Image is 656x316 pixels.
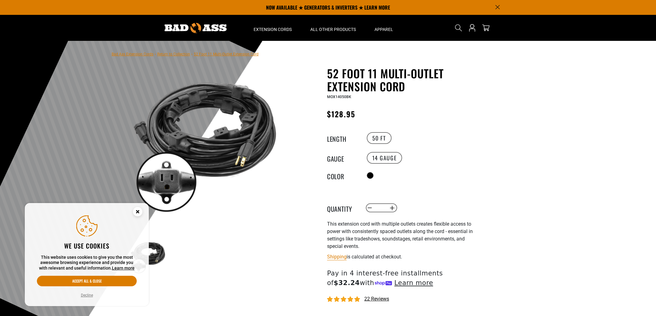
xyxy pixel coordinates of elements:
span: Extension Cords [254,27,292,32]
img: Bad Ass Extension Cords [165,23,227,33]
summary: Extension Cords [244,15,301,41]
legend: Color [327,171,358,180]
a: Return to Collection [157,52,190,56]
h1: 52 Foot 11 Multi-Outlet Extension Cord [327,67,479,93]
a: Bad Ass Extension Cords [112,52,153,56]
img: black [130,68,280,218]
label: 50 FT [367,132,392,144]
div: is calculated at checkout. [327,253,479,261]
span: $128.95 [327,108,356,119]
p: This website uses cookies to give you the most awesome browsing experience and provide you with r... [37,255,137,271]
summary: All Other Products [301,15,365,41]
aside: Cookie Consent [25,203,149,306]
a: Shipping [327,254,347,260]
h2: We use cookies [37,242,137,250]
span: 52 Foot 11 Multi-Outlet Extension Cord [194,52,259,56]
summary: Search [454,23,463,33]
legend: Gauge [327,154,358,162]
legend: Length [327,134,358,142]
span: MOX14050BK [327,95,351,99]
label: Quantity [327,204,358,212]
span: This extension cord with multiple outlets creates flexible access to power with consistently spac... [327,221,473,249]
span: Apparel [375,27,393,32]
span: 4.95 stars [327,297,361,302]
span: › [155,52,156,56]
label: 14 Gauge [367,152,402,164]
button: Accept all & close [37,276,137,286]
a: Learn more [112,266,135,271]
summary: Apparel [365,15,402,41]
nav: breadcrumbs [112,50,259,58]
span: 22 reviews [364,296,389,302]
span: All Other Products [310,27,356,32]
button: Decline [79,292,95,298]
span: › [191,52,193,56]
